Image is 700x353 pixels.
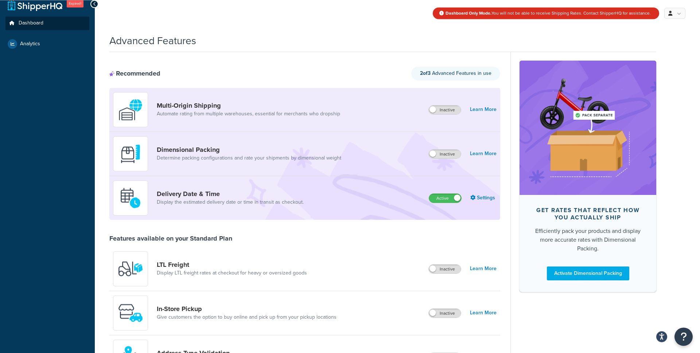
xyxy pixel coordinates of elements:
[157,190,304,198] a: Delivery Date & Time
[157,305,337,313] a: In-Store Pickup
[157,101,340,110] a: Multi-Origin Shipping
[446,10,651,16] span: You will not be able to receive Shipping Rates. Contact ShipperHQ for assistance.
[547,266,629,280] a: Activate Dimensional Packing
[420,69,431,77] strong: 2 of 3
[5,16,89,30] a: Dashboard
[157,261,307,269] a: LTL Freight
[20,41,40,47] span: Analytics
[470,264,497,274] a: Learn More
[429,105,461,114] label: Inactive
[446,10,491,16] strong: Dashboard Only Mode.
[118,300,143,326] img: wfgcfpwTIucLEAAAAASUVORK5CYII=
[109,69,160,77] div: Recommended
[19,20,43,26] span: Dashboard
[5,37,89,50] a: Analytics
[157,199,304,206] a: Display the estimated delivery date or time in transit as checkout.
[157,110,340,118] a: Automate rating from multiple warehouses, essential for merchants who dropship
[157,146,341,154] a: Dimensional Packing
[118,185,143,211] img: gfkeb5ejjkALwAAAABJRU5ErkJggg==
[109,234,232,242] div: Features available on your Standard Plan
[470,193,497,203] a: Settings
[118,256,143,281] img: y79ZsPf0fXUFUhFXDzUgf+ktZg5F2+ohG75+v3d2s1D9TjoU8PiyCIluIjV41seZevKCRuEjTPPOKHJsQcmKCXGdfprl3L4q7...
[531,227,645,253] div: Efficiently pack your products and display more accurate rates with Dimensional Packing.
[531,207,645,221] div: Get rates that reflect how you actually ship
[429,265,461,273] label: Inactive
[674,327,693,346] button: Open Resource Center
[429,309,461,318] label: Inactive
[157,314,337,321] a: Give customers the option to buy online and pick up from your pickup locations
[470,104,497,115] a: Learn More
[470,308,497,318] a: Learn More
[429,194,461,203] label: Active
[530,72,645,184] img: feature-image-dim-d40ad3071a2b3c8e08177464837368e35600d3c5e73b18a22c1e4bb210dc32ac.png
[157,154,341,162] a: Determine packing configurations and rate your shipments by dimensional weight
[157,269,307,277] a: Display LTL freight rates at checkout for heavy or oversized goods
[118,141,143,166] img: DTVBYsAAAAAASUVORK5CYII=
[470,149,497,159] a: Learn More
[429,150,461,158] label: Inactive
[420,69,491,77] span: Advanced Features in use
[118,97,143,122] img: WatD5o0RtDAAAAAElFTkSuQmCC
[109,34,196,48] h1: Advanced Features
